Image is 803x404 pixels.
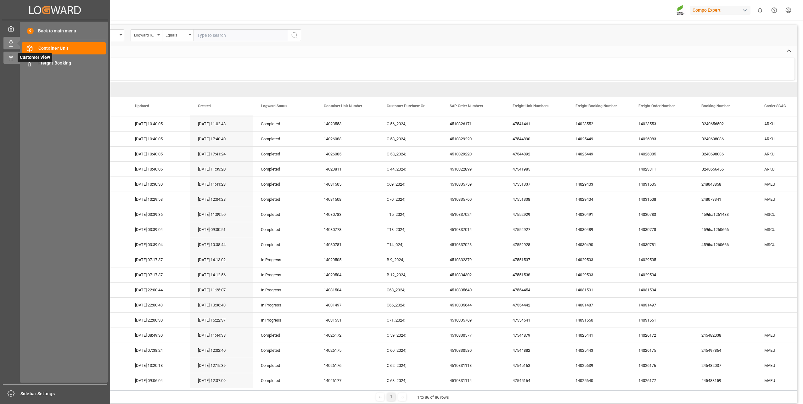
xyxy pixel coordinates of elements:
div: [DATE] 07:17:37 [127,267,190,282]
div: 4510335759; [442,177,505,192]
div: 47552928 [505,237,568,252]
div: T14_024; [379,237,442,252]
span: Logward Status [261,104,287,108]
div: 14023811 [316,162,379,177]
span: SAP Order Numbers [450,104,483,108]
div: 14026176 [316,358,379,373]
button: show 0 new notifications [753,3,767,17]
input: Type to search [194,29,288,41]
div: 47541985 [505,162,568,177]
div: T15_2024; [379,207,442,222]
span: Updated [135,104,149,108]
div: In Progress [261,313,309,328]
div: [DATE] 12:15:39 [190,358,253,373]
div: 14031505 [631,177,694,192]
div: 4510332379; [442,252,505,267]
div: Compo Expert [690,6,750,15]
div: 4510329220; [442,147,505,161]
div: 14025443 [568,343,631,358]
div: Completed [261,238,309,252]
div: In Progress [261,298,309,312]
div: Equals [166,31,187,38]
div: [DATE] 03:39:04 [127,222,190,237]
div: 47551538 [505,267,568,282]
span: Container Unit Number [324,104,362,108]
div: 14031487 [568,298,631,312]
div: 47544879 [505,328,568,343]
div: Completed [261,192,309,207]
div: 14026177 [631,373,694,388]
a: Container Unit [22,42,106,54]
div: 14031551 [631,313,694,328]
div: C 58_2024; [379,132,442,146]
div: 14029505 [316,252,379,267]
div: 245482037 [694,358,757,373]
div: 47544882 [505,343,568,358]
div: 14031501 [568,283,631,297]
div: Completed [261,117,309,131]
div: 245497864 [694,343,757,358]
div: 14029505 [631,252,694,267]
div: 14029403 [568,177,631,192]
div: [DATE] 17:40:40 [190,132,253,146]
button: open menu [131,29,162,41]
div: 47552927 [505,222,568,237]
div: 47554454 [505,283,568,297]
div: B240698036 [694,132,757,146]
div: Completed [261,328,309,343]
div: B 9_2024; [379,252,442,267]
div: 14030778 [631,222,694,237]
div: [DATE] 10:40:05 [127,162,190,177]
div: 14025449 [568,147,631,161]
div: Completed [261,222,309,237]
div: [DATE] 10:29:58 [127,192,190,207]
a: Freight Booking [22,57,106,69]
div: 4510331113; [442,358,505,373]
div: 14030781 [316,237,379,252]
div: [DATE] 07:38:24 [127,343,190,358]
div: T13_2024; [379,222,442,237]
div: [DATE] 11:41:23 [190,177,253,192]
div: [DATE] 08:49:30 [127,328,190,343]
div: [DATE] 10:30:30 [127,177,190,192]
span: Freight Booking [38,60,106,66]
div: 47551337 [505,177,568,192]
span: Freight Order Number [638,104,675,108]
div: [DATE] 03:39:36 [127,207,190,222]
div: [DATE] 11:09:50 [190,207,253,222]
div: C69_2024; [379,177,442,192]
div: [DATE] 10:38:44 [190,237,253,252]
div: [DATE] 14:12:56 [190,267,253,282]
div: 14023552 [568,116,631,131]
div: [DATE] 12:04:28 [190,192,253,207]
div: 4510330577; [442,328,505,343]
div: 14023811 [631,162,694,177]
div: 47544890 [505,132,568,146]
div: 4510331114; [442,373,505,388]
div: Completed [261,343,309,358]
div: [DATE] 10:40:05 [127,116,190,131]
div: B240656456 [694,162,757,177]
div: Completed [261,358,309,373]
button: Help Center [767,3,781,17]
div: 459iha1260666 [694,237,757,252]
div: 4510322899; [442,162,505,177]
div: 14025441 [568,328,631,343]
div: C 58_2024; [379,147,442,161]
div: 14029404 [568,192,631,207]
div: In Progress [261,283,309,297]
div: 47544892 [505,147,568,161]
div: Completed [261,162,309,177]
div: 14030489 [568,222,631,237]
div: 14031508 [316,192,379,207]
div: [DATE] 10:40:05 [127,132,190,146]
span: Sidebar Settings [20,390,108,397]
div: 14031550 [568,313,631,328]
div: 14029503 [568,252,631,267]
div: 1 [387,393,395,401]
div: 459iha1261483 [694,207,757,222]
div: 4510337024; [442,207,505,222]
div: 14026172 [316,328,379,343]
div: C 56_2024; [379,116,442,131]
div: [DATE] 10:36:43 [190,298,253,312]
